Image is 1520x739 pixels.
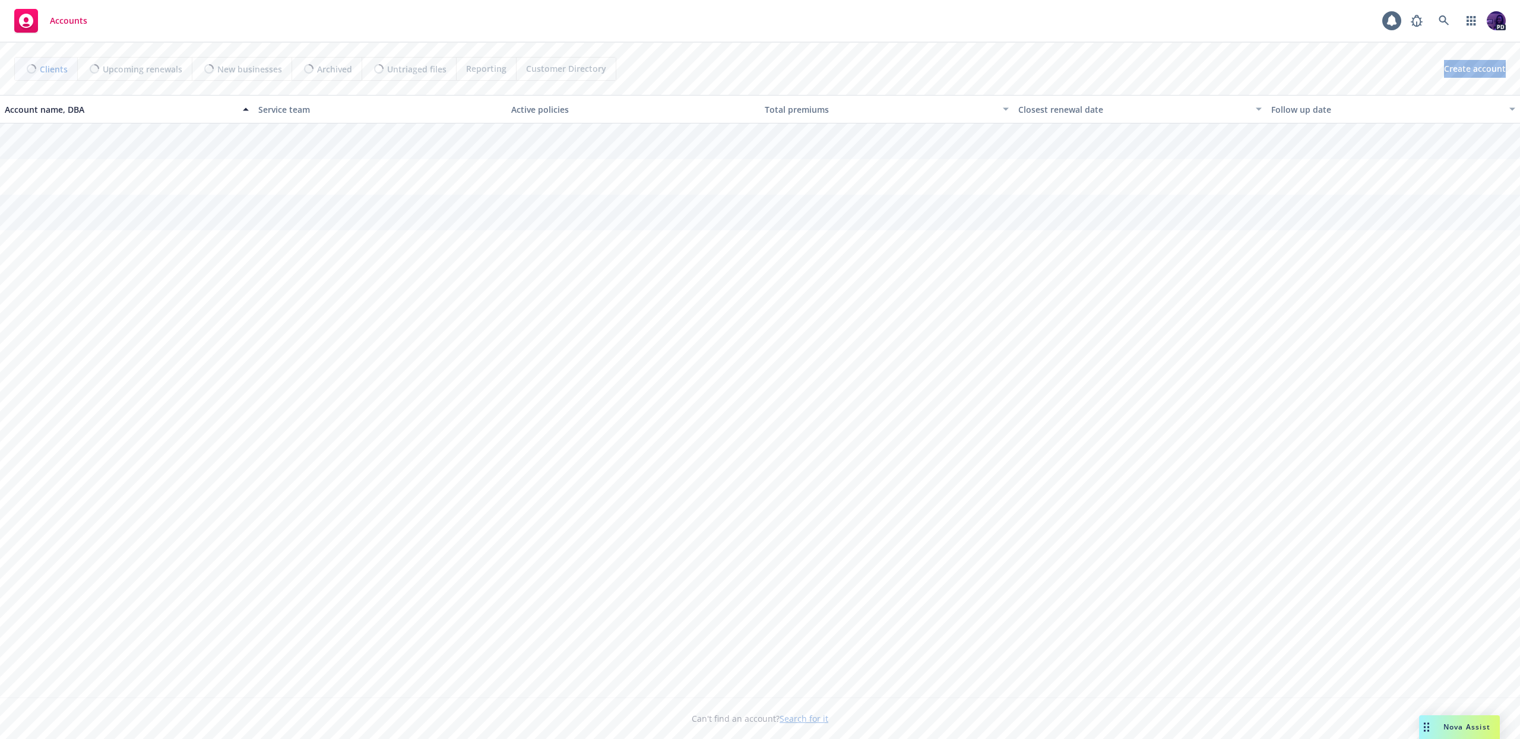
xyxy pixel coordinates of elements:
a: Accounts [9,4,92,37]
a: Report a Bug [1405,9,1429,33]
span: Accounts [50,16,87,26]
button: Closest renewal date [1014,95,1267,123]
div: Active policies [511,103,755,116]
div: Total premiums [765,103,996,116]
div: Account name, DBA [5,103,236,116]
a: Search [1432,9,1456,33]
div: Follow up date [1271,103,1502,116]
button: Nova Assist [1419,715,1500,739]
span: Clients [40,63,68,75]
span: Untriaged files [387,63,446,75]
span: New businesses [217,63,282,75]
a: Switch app [1459,9,1483,33]
span: Reporting [466,62,506,75]
span: Archived [317,63,352,75]
button: Service team [254,95,507,123]
div: Service team [258,103,502,116]
div: Drag to move [1419,715,1434,739]
a: Create account [1444,60,1506,78]
a: Search for it [780,713,828,724]
button: Active policies [506,95,760,123]
img: photo [1487,11,1506,30]
span: Can't find an account? [692,712,828,725]
span: Upcoming renewals [103,63,182,75]
button: Follow up date [1266,95,1520,123]
span: Customer Directory [526,62,606,75]
button: Total premiums [760,95,1014,123]
div: Closest renewal date [1018,103,1249,116]
span: Create account [1444,58,1506,80]
span: Nova Assist [1443,722,1490,732]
